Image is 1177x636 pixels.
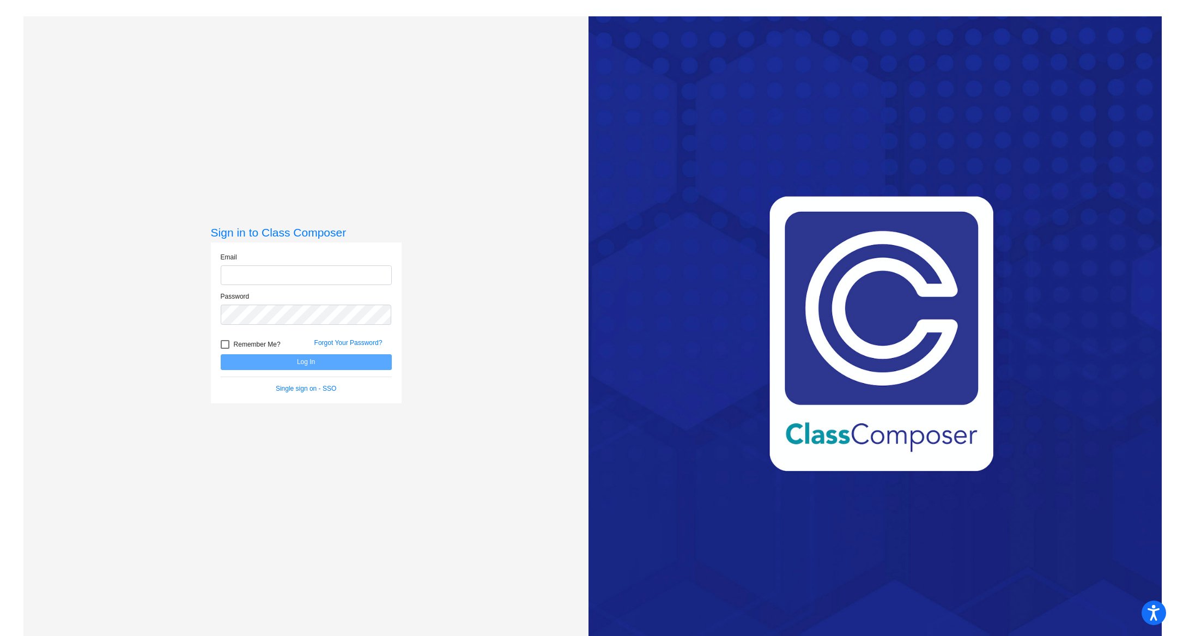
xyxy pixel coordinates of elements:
a: Single sign on - SSO [276,385,336,392]
span: Remember Me? [234,338,281,351]
a: Forgot Your Password? [314,339,383,347]
h3: Sign in to Class Composer [211,226,402,239]
label: Email [221,252,237,262]
button: Log In [221,354,392,370]
label: Password [221,292,250,301]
